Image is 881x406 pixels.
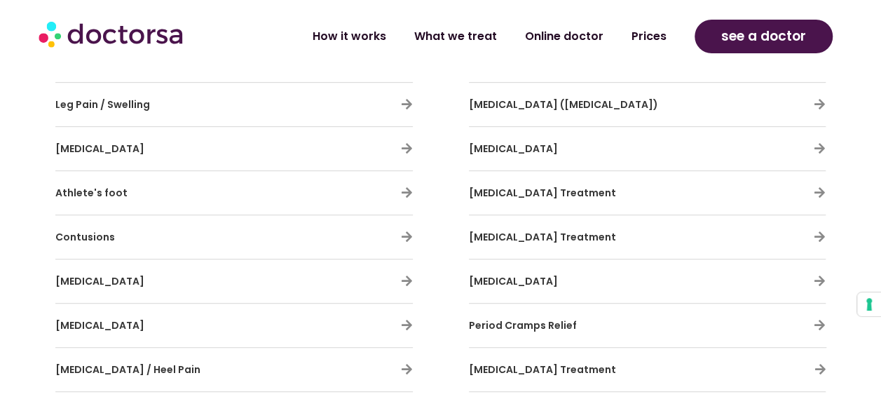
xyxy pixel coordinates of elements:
[469,274,558,288] span: [MEDICAL_DATA]
[55,142,144,156] span: [MEDICAL_DATA]
[617,20,681,53] a: Prices
[857,292,881,316] button: Your consent preferences for tracking technologies
[237,20,681,53] nav: Menu
[469,363,616,377] span: [MEDICAL_DATA] Treatment
[55,363,200,377] span: [MEDICAL_DATA] / Heel Pain
[469,97,658,111] span: [MEDICAL_DATA] ([MEDICAL_DATA])
[400,20,511,53] a: What we treat
[55,230,115,244] span: Contusions
[511,20,617,53] a: Online doctor
[469,230,616,244] span: [MEDICAL_DATA] Treatment
[469,142,558,156] span: [MEDICAL_DATA]
[721,25,806,48] span: see a doctor
[469,186,616,200] span: [MEDICAL_DATA] Treatment
[55,318,144,332] span: [MEDICAL_DATA]
[695,20,833,53] a: see a doctor
[55,97,150,111] span: Leg Pain / Swelling
[55,186,128,200] span: Athlete's foot
[55,274,144,288] span: [MEDICAL_DATA]
[469,318,577,332] span: Period Cramps Relief
[299,20,400,53] a: How it works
